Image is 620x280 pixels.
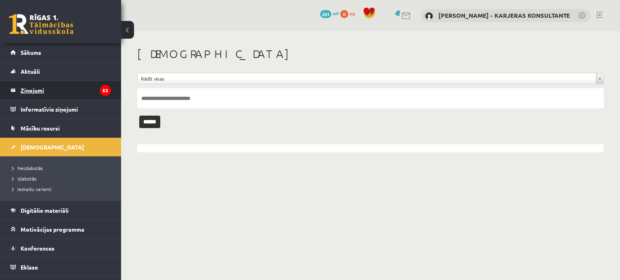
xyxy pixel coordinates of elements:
[10,119,111,137] a: Mācību resursi
[21,207,69,214] span: Digitālie materiāli
[10,258,111,276] a: Eklase
[10,43,111,62] a: Sākums
[21,68,40,75] span: Aktuāli
[12,185,113,193] a: Ieskaišu varianti
[340,10,359,17] a: 0 xp
[10,239,111,257] a: Konferences
[12,164,113,172] a: Neizlabotās
[10,201,111,220] a: Digitālie materiāli
[12,175,36,182] span: Izlabotās
[137,47,604,61] h1: [DEMOGRAPHIC_DATA]
[141,73,593,84] span: Rādīt visas
[21,49,41,56] span: Sākums
[21,100,111,118] legend: Informatīvie ziņojumi
[12,175,113,182] a: Izlabotās
[12,186,52,192] span: Ieskaišu varianti
[10,220,111,239] a: Motivācijas programma
[12,165,43,171] span: Neizlabotās
[438,11,570,19] a: [PERSON_NAME] - KARJERAS KONSULTANTE
[10,100,111,118] a: Informatīvie ziņojumi
[10,138,111,156] a: [DEMOGRAPHIC_DATA]
[320,10,339,17] a: 261 mP
[10,62,111,81] a: Aktuāli
[10,81,111,100] a: Ziņojumi53
[425,12,433,20] img: Karīna Saveļjeva - KARJERAS KONSULTANTE
[340,10,348,18] span: 0
[21,245,54,252] span: Konferences
[138,73,603,84] a: Rādīt visas
[21,124,60,132] span: Mācību resursi
[333,10,339,17] span: mP
[100,85,111,96] i: 53
[21,263,38,271] span: Eklase
[350,10,355,17] span: xp
[9,14,73,34] a: Rīgas 1. Tālmācības vidusskola
[21,143,84,151] span: [DEMOGRAPHIC_DATA]
[21,226,84,233] span: Motivācijas programma
[21,81,111,100] legend: Ziņojumi
[320,10,331,18] span: 261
